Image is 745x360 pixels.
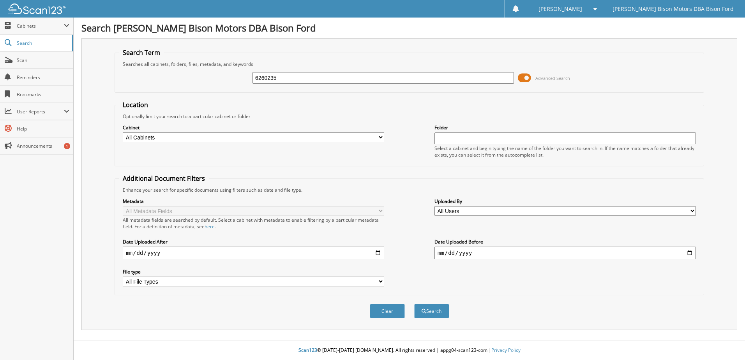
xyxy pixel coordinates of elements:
[205,223,215,230] a: here
[123,124,384,131] label: Cabinet
[706,323,745,360] iframe: Chat Widget
[17,40,68,46] span: Search
[17,74,69,81] span: Reminders
[123,217,384,230] div: All metadata fields are searched by default. Select a cabinet with metadata to enable filtering b...
[434,124,696,131] label: Folder
[123,268,384,275] label: File type
[119,113,700,120] div: Optionally limit your search to a particular cabinet or folder
[119,101,152,109] legend: Location
[119,174,209,183] legend: Additional Document Filters
[535,75,570,81] span: Advanced Search
[434,238,696,245] label: Date Uploaded Before
[81,21,737,34] h1: Search [PERSON_NAME] Bison Motors DBA Bison Ford
[434,198,696,205] label: Uploaded By
[17,91,69,98] span: Bookmarks
[491,347,521,353] a: Privacy Policy
[123,238,384,245] label: Date Uploaded After
[123,247,384,259] input: start
[123,198,384,205] label: Metadata
[119,187,700,193] div: Enhance your search for specific documents using filters such as date and file type.
[613,7,734,11] span: [PERSON_NAME] Bison Motors DBA Bison Ford
[370,304,405,318] button: Clear
[434,247,696,259] input: end
[17,143,69,149] span: Announcements
[538,7,582,11] span: [PERSON_NAME]
[8,4,66,14] img: scan123-logo-white.svg
[17,57,69,64] span: Scan
[119,61,700,67] div: Searches all cabinets, folders, files, metadata, and keywords
[298,347,317,353] span: Scan123
[64,143,70,149] div: 1
[17,125,69,132] span: Help
[74,341,745,360] div: © [DATE]-[DATE] [DOMAIN_NAME]. All rights reserved | appg04-scan123-com |
[17,23,64,29] span: Cabinets
[119,48,164,57] legend: Search Term
[17,108,64,115] span: User Reports
[414,304,449,318] button: Search
[434,145,696,158] div: Select a cabinet and begin typing the name of the folder you want to search in. If the name match...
